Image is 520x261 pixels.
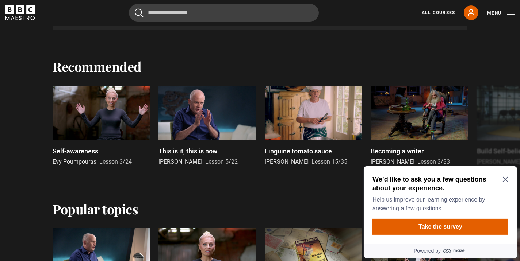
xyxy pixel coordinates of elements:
[371,158,414,165] span: [PERSON_NAME]
[158,146,217,156] p: This is it, this is now
[53,158,96,165] span: Evy Poumpouras
[422,9,455,16] a: All Courses
[371,146,424,156] p: Becoming a writer
[5,5,35,20] svg: BBC Maestro
[3,3,156,95] div: Optional study invitation
[12,32,145,50] p: Help us improve our learning experience by answering a few questions.
[158,86,256,166] a: This is it, this is now [PERSON_NAME] Lesson 5/22
[53,59,142,74] h2: Recommended
[12,55,148,71] button: Take the survey
[53,146,98,156] p: Self-awareness
[53,201,138,217] h2: Popular topics
[487,9,515,17] button: Toggle navigation
[265,146,332,156] p: Linguine tomato sauce
[265,86,362,166] a: Linguine tomato sauce [PERSON_NAME] Lesson 15/35
[311,158,347,165] span: Lesson 15/35
[158,158,202,165] span: [PERSON_NAME]
[99,158,132,165] span: Lesson 3/24
[417,158,450,165] span: Lesson 3/33
[12,12,145,29] h2: We’d like to ask you a few questions about your experience.
[142,13,148,19] button: Close Maze Prompt
[135,8,144,17] button: Submit the search query
[371,86,468,166] a: Becoming a writer [PERSON_NAME] Lesson 3/33
[3,80,156,95] a: Powered by maze
[53,86,150,166] a: Self-awareness Evy Poumpouras Lesson 3/24
[129,4,319,22] input: Search
[265,158,309,165] span: [PERSON_NAME]
[205,158,238,165] span: Lesson 5/22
